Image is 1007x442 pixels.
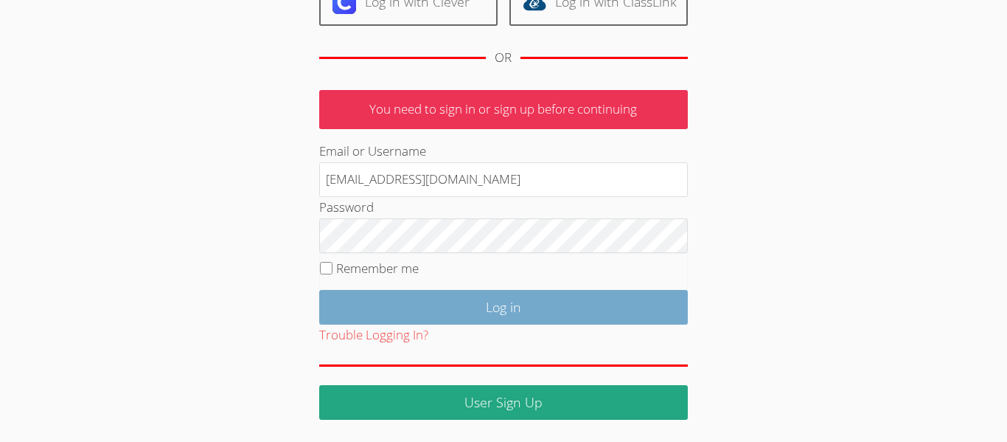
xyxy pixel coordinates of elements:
div: OR [495,47,512,69]
label: Email or Username [319,142,426,159]
label: Remember me [336,260,419,277]
label: Password [319,198,374,215]
input: Log in [319,290,688,325]
p: You need to sign in or sign up before continuing [319,90,688,129]
button: Trouble Logging In? [319,325,428,346]
a: User Sign Up [319,385,688,420]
